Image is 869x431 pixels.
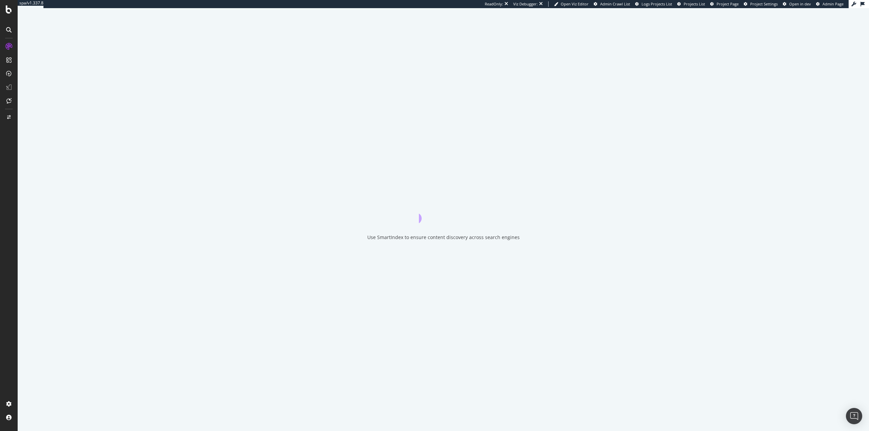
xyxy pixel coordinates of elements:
a: Project Settings [744,1,778,7]
div: Use SmartIndex to ensure content discovery across search engines [367,234,520,241]
div: Viz Debugger: [513,1,538,7]
span: Project Settings [750,1,778,6]
a: Open Viz Editor [554,1,589,7]
a: Project Page [710,1,739,7]
span: Admin Crawl List [600,1,630,6]
a: Projects List [677,1,705,7]
a: Logs Projects List [635,1,672,7]
span: Projects List [684,1,705,6]
span: Logs Projects List [642,1,672,6]
div: animation [419,199,468,223]
a: Admin Page [816,1,844,7]
span: Project Page [717,1,739,6]
span: Admin Page [822,1,844,6]
div: Open Intercom Messenger [846,408,862,424]
div: ReadOnly: [485,1,503,7]
a: Admin Crawl List [594,1,630,7]
span: Open in dev [789,1,811,6]
span: Open Viz Editor [561,1,589,6]
a: Open in dev [783,1,811,7]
